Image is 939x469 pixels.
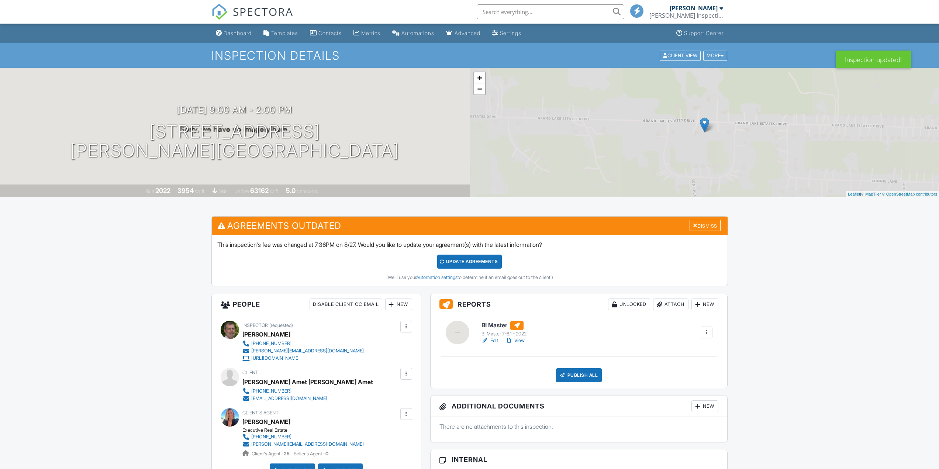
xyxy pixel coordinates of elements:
[251,348,364,354] div: [PERSON_NAME][EMAIL_ADDRESS][DOMAIN_NAME]
[242,355,364,362] a: [URL][DOMAIN_NAME]
[242,376,373,387] div: [PERSON_NAME] Amet [PERSON_NAME] Amet
[242,387,367,395] a: [PHONE_NUMBER]
[416,275,458,280] a: Automation settings
[260,27,301,40] a: Templates
[649,12,723,19] div: Bartee Inspections, PLLC
[251,355,300,361] div: [URL][DOMAIN_NAME]
[474,72,485,83] a: Zoom in
[361,30,380,36] div: Metrics
[670,4,718,12] div: [PERSON_NAME]
[212,294,421,315] h3: People
[294,451,328,456] span: Seller's Agent -
[195,189,205,194] span: sq. ft.
[474,83,485,94] a: Zoom out
[251,388,291,394] div: [PHONE_NUMBER]
[307,27,345,40] a: Contacts
[213,27,255,40] a: Dashboard
[684,30,724,36] div: Support Center
[70,122,399,161] h1: [STREET_ADDRESS] [PERSON_NAME][GEOGRAPHIC_DATA]
[389,27,437,40] a: Automations (Basic)
[691,400,718,412] div: New
[242,433,364,441] a: [PHONE_NUMBER]
[252,451,291,456] span: Client's Agent -
[431,294,728,315] h3: Reports
[481,321,528,337] a: BI Master BI Master 7-6.1 - 2022
[177,187,194,194] div: 3954
[242,340,364,347] a: [PHONE_NUMBER]
[659,52,702,58] a: Client View
[242,329,290,340] div: [PERSON_NAME]
[211,4,228,20] img: The Best Home Inspection Software - Spectora
[242,370,258,375] span: Client
[481,331,528,337] div: BI Master 7-6.1 - 2022
[660,51,701,61] div: Client View
[431,396,728,417] h3: Additional Documents
[146,189,154,194] span: Built
[443,27,483,40] a: Advanced
[242,441,364,448] a: [PERSON_NAME][EMAIL_ADDRESS][DOMAIN_NAME]
[217,275,722,280] div: (We'll use your to determine if an email goes out to the client.)
[882,192,937,196] a: © OpenStreetMap contributors
[212,235,728,286] div: This inspection's fee was changed at 7:36PM on 8/27. Would you like to update your agreement(s) w...
[691,299,718,310] div: New
[318,30,342,36] div: Contacts
[653,299,688,310] div: Attach
[477,4,624,19] input: Search everything...
[242,395,367,402] a: [EMAIL_ADDRESS][DOMAIN_NAME]
[861,192,881,196] a: © MapTiler
[481,321,528,330] h6: BI Master
[439,423,719,431] p: There are no attachments to this inspection.
[269,323,293,328] span: (requested)
[284,451,290,456] strong: 25
[251,434,291,440] div: [PHONE_NUMBER]
[251,441,364,447] div: [PERSON_NAME][EMAIL_ADDRESS][DOMAIN_NAME]
[401,30,434,36] div: Automations
[242,323,268,328] span: Inspector
[271,30,298,36] div: Templates
[500,30,521,36] div: Settings
[270,189,279,194] span: sq.ft.
[297,189,318,194] span: bathrooms
[224,30,252,36] div: Dashboard
[836,51,911,68] div: Inspection updated!
[673,27,726,40] a: Support Center
[233,4,293,19] span: SPECTORA
[846,191,939,197] div: |
[556,368,602,382] div: Publish All
[385,299,412,310] div: New
[489,27,524,40] a: Settings
[242,427,370,433] div: Executive Real Estate
[455,30,480,36] div: Advanced
[351,27,383,40] a: Metrics
[211,10,293,25] a: SPECTORA
[242,347,364,355] a: [PERSON_NAME][EMAIL_ADDRESS][DOMAIN_NAME]
[608,299,650,310] div: Unlocked
[286,187,296,194] div: 5.0
[437,255,502,269] div: Update Agreements
[251,396,327,401] div: [EMAIL_ADDRESS][DOMAIN_NAME]
[310,299,382,310] div: Disable Client CC Email
[250,187,269,194] div: 63162
[690,220,721,231] div: Dismiss
[242,410,279,415] span: Client's Agent
[251,341,291,346] div: [PHONE_NUMBER]
[218,189,227,194] span: slab
[155,187,170,194] div: 2022
[848,192,860,196] a: Leaflet
[177,105,292,115] h3: [DATE] 9:00 am - 2:00 pm
[234,189,249,194] span: Lot Size
[505,337,525,344] a: View
[211,49,728,62] h1: Inspection Details
[703,51,727,61] div: More
[325,451,328,456] strong: 0
[481,337,498,344] a: Edit
[212,217,728,235] h3: Agreements Outdated
[242,416,290,427] a: [PERSON_NAME]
